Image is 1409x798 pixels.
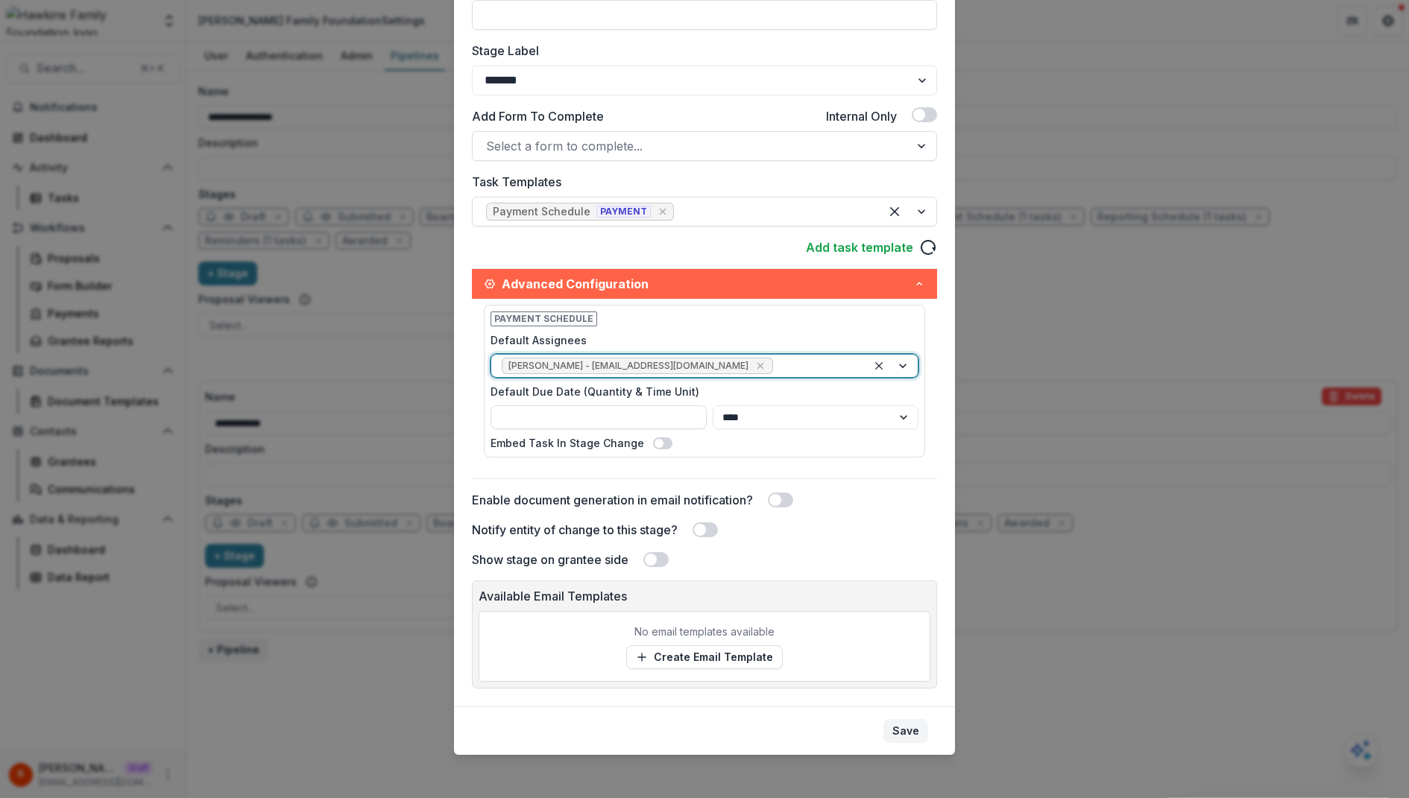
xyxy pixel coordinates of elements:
span: PAYMENT [596,206,651,218]
label: Show stage on grantee side [472,551,628,569]
label: Notify entity of change to this stage? [472,521,678,539]
div: Remove Angela Hawkins - ahawkins@hawkinsff.com [753,358,768,373]
div: Clear selected options [883,200,907,224]
button: Save [883,719,928,743]
label: Enable document generation in email notification? [472,491,753,509]
label: Internal Only [826,107,897,125]
a: Create Email Template [626,645,783,669]
label: Task Templates [472,173,928,191]
a: Add task template [806,238,913,256]
label: Default Assignees [491,332,587,348]
span: Advanced Configuration [502,275,913,293]
div: Advanced Configuration [472,299,937,478]
label: Add Form To Complete [472,107,604,125]
span: Payment Schedule [491,311,597,326]
div: Payment Schedule [493,206,590,218]
span: [PERSON_NAME] - [EMAIL_ADDRESS][DOMAIN_NAME] [508,361,748,371]
label: Stage Label [472,42,928,60]
p: No email templates available [634,624,775,639]
div: Remove [object Object] [655,204,670,219]
svg: reload [919,238,937,256]
label: Embed Task In Stage Change [491,435,644,451]
label: Default Due Date (Quantity & Time Unit) [491,384,910,399]
p: Available Email Templates [479,587,930,605]
div: Clear selected options [870,357,888,375]
button: Advanced Configuration [472,269,937,299]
